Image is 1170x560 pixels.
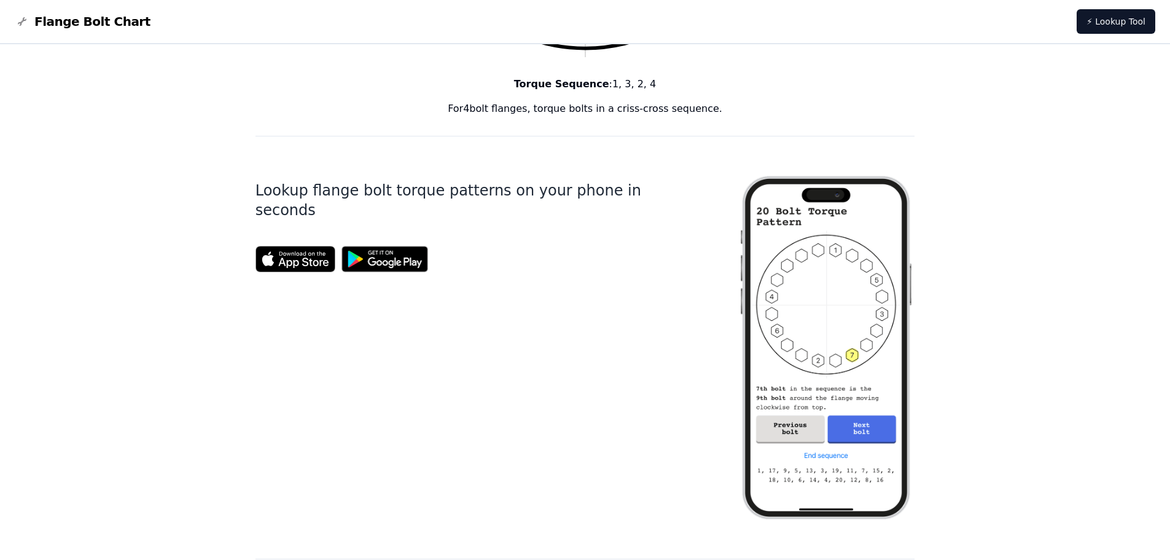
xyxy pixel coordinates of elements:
img: Flange Bolt Chart Logo [15,14,29,29]
img: App Store badge for the Flange Bolt Chart app [255,246,335,272]
h1: Lookup flange bolt torque patterns on your phone in seconds [255,181,699,220]
p: : 1, 3, 2, 4 [255,77,915,92]
a: ⚡ Lookup Tool [1077,9,1155,34]
img: Flange bolt chart app screenshot [738,156,915,539]
img: Get it on Google Play [335,240,435,278]
span: Flange Bolt Chart [34,13,150,30]
p: For 4 bolt flanges, torque bolts in a criss-cross sequence. [255,101,915,116]
a: Flange Bolt Chart LogoFlange Bolt Chart [15,13,150,30]
b: Torque Sequence [514,78,609,90]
